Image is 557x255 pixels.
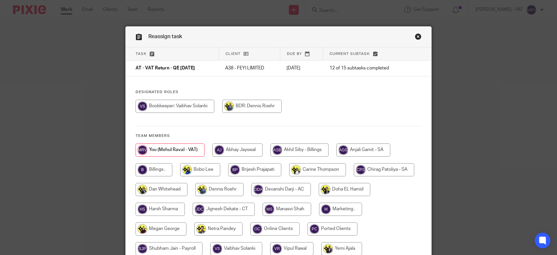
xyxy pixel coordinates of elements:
a: Close this dialog window [415,33,421,42]
td: 12 of 15 subtasks completed [323,61,408,76]
p: A38 - FEYI LIMITED [225,65,273,71]
p: [DATE] [287,65,316,71]
span: AT - VAT Return - QE [DATE] [136,66,195,71]
span: Task [136,52,147,56]
h4: Team members [136,133,421,139]
span: Due by [287,52,302,56]
span: Reassign task [148,34,182,39]
h4: Designated Roles [136,89,421,95]
span: Current subtask [330,52,370,56]
span: Client [225,52,241,56]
